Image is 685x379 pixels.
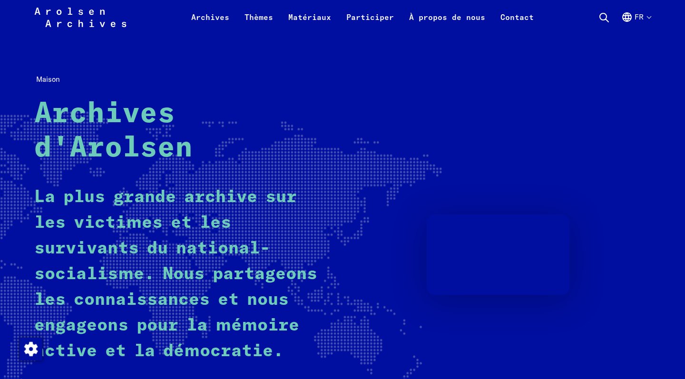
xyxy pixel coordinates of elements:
nav: Chapelure [34,72,651,87]
a: À propos de nous [401,11,493,34]
strong: Archives d'Arolsen [34,100,193,163]
a: Matériaux [281,11,339,34]
a: Archives [184,11,237,34]
img: Modifier le consentement [20,338,42,360]
div: Modifier le consentement [19,337,42,360]
nav: Primaire [184,6,541,29]
span: Maison [36,75,60,84]
a: Participer [339,11,401,34]
a: Thèmes [237,11,281,34]
button: Allemand, Sélection de la langue [621,11,651,34]
p: La plus grande archive sur les victimes et les survivants du national-socialisme. Nous partageons... [34,185,326,364]
a: Contact [493,11,541,34]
